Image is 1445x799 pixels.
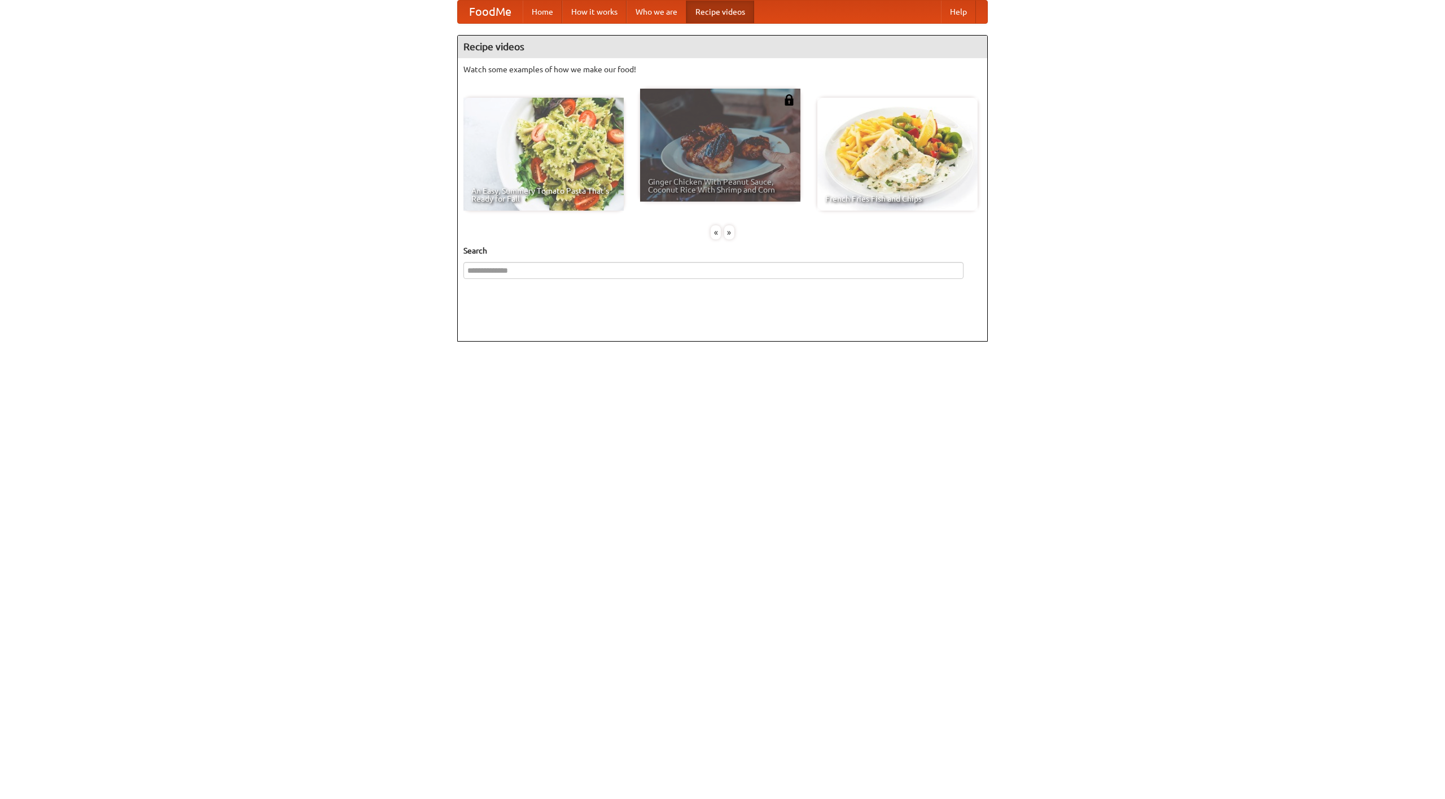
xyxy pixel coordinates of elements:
[458,1,523,23] a: FoodMe
[711,225,721,239] div: «
[463,64,982,75] p: Watch some examples of how we make our food!
[825,195,970,203] span: French Fries Fish and Chips
[724,225,734,239] div: »
[817,98,978,211] a: French Fries Fish and Chips
[783,94,795,106] img: 483408.png
[463,245,982,256] h5: Search
[471,187,616,203] span: An Easy, Summery Tomato Pasta That's Ready for Fall
[941,1,976,23] a: Help
[562,1,627,23] a: How it works
[458,36,987,58] h4: Recipe videos
[523,1,562,23] a: Home
[627,1,686,23] a: Who we are
[463,98,624,211] a: An Easy, Summery Tomato Pasta That's Ready for Fall
[686,1,754,23] a: Recipe videos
